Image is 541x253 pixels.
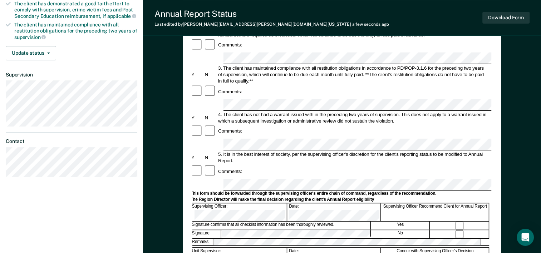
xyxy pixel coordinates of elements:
dt: Supervision [6,72,137,78]
span: supervision [14,34,46,40]
div: 5. It is in the best interest of society, per the supervising officer's discretion for the client... [217,151,489,164]
div: The Region Director will make the final decision regarding the client's Annual Report eligibility [190,197,489,203]
div: Y [190,114,203,121]
div: N [204,71,217,78]
div: Y [190,71,203,78]
div: This form should be forwarded through the supervising officer's entire chain of command, regardle... [190,191,489,197]
div: Annual Report Status [154,9,389,19]
div: No [371,230,430,238]
div: Open Intercom Messenger [517,229,534,246]
div: The client has demonstrated a good faith effort to comply with supervision, crime victim fees and... [14,1,137,19]
div: Comments: [217,168,243,174]
div: 4. The client has not had a warrant issued with in the preceding two years of supervision. This d... [217,111,489,124]
div: N [204,114,217,121]
div: Comments: [217,88,243,95]
span: a few seconds ago [352,22,389,27]
div: Last edited by [PERSON_NAME][EMAIL_ADDRESS][PERSON_NAME][DOMAIN_NAME][US_STATE] [154,22,389,27]
div: Comments: [217,42,243,48]
button: Download Form [482,12,530,24]
span: applicable [107,13,136,19]
div: Y [190,154,203,161]
div: Signature: [191,230,221,238]
div: N [204,154,217,161]
div: The client has maintained compliance with all restitution obligations for the preceding two years of [14,22,137,40]
div: Yes [371,222,430,230]
div: Date: [288,204,381,221]
dt: Contact [6,138,137,144]
div: Comments: [217,128,243,134]
div: Signature confirms that all checklist information has been thoroughly reviewed. [191,222,371,230]
div: Supervising Officer: [191,204,287,221]
div: 3. The client has maintained compliance with all restitution obligations in accordance to PD/POP-... [217,65,489,84]
div: Supervising Officer Recommend Client for Annual Report [382,204,489,221]
div: Remarks: [191,239,214,245]
button: Update status [6,46,56,60]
